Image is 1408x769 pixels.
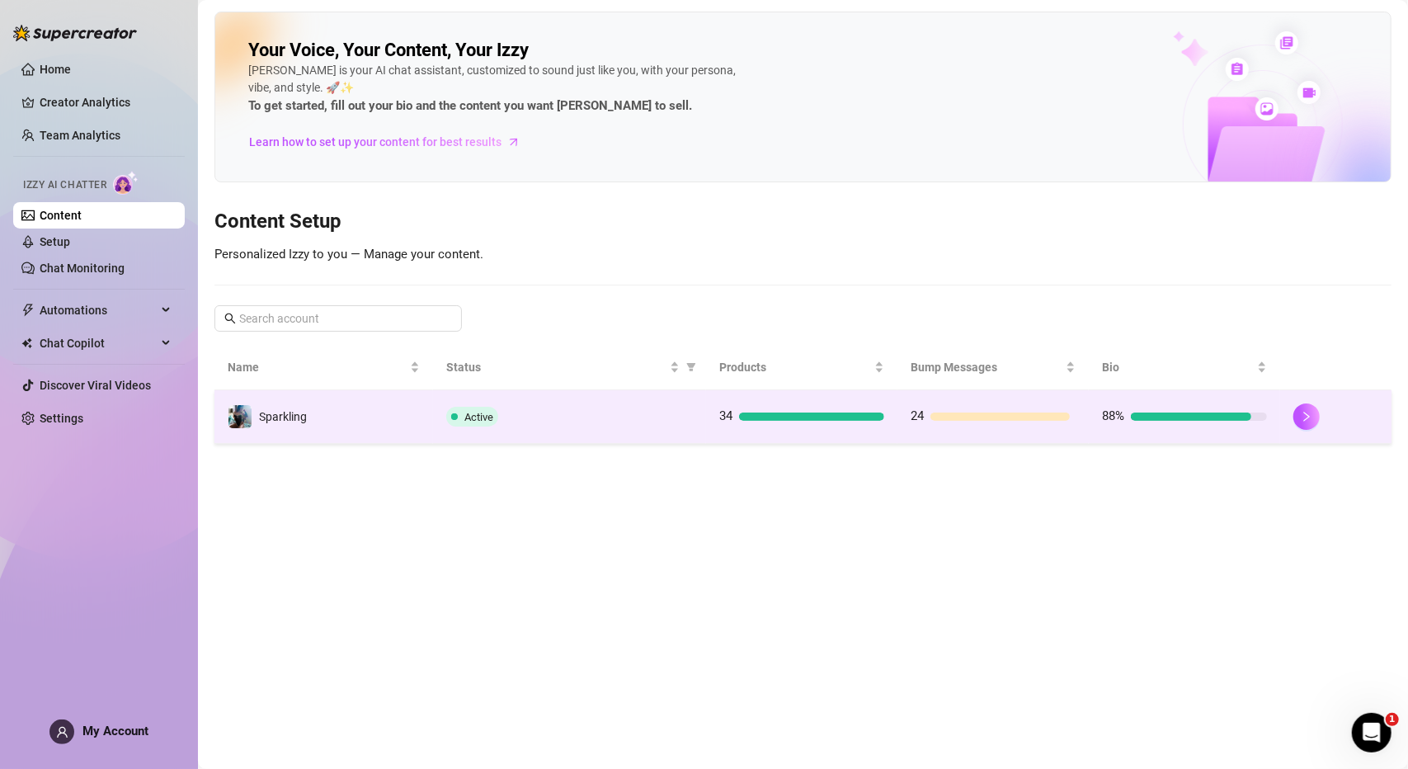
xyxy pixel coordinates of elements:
[706,345,897,390] th: Products
[259,410,307,423] span: Sparkling
[1135,13,1391,182] img: ai-chatter-content-library-cLFOSyPT.png
[56,726,68,738] span: user
[40,129,120,142] a: Team Analytics
[686,362,696,372] span: filter
[1352,713,1392,752] iframe: Intercom live chat
[23,177,106,193] span: Izzy AI Chatter
[248,129,533,155] a: Learn how to set up your content for best results
[228,358,407,376] span: Name
[113,171,139,195] img: AI Chatter
[13,25,137,41] img: logo-BBDzfeDw.svg
[224,313,236,324] span: search
[82,724,148,738] span: My Account
[1301,411,1312,422] span: right
[40,209,82,222] a: Content
[228,405,252,428] img: Sparkling
[1102,358,1254,376] span: Bio
[464,411,493,423] span: Active
[21,304,35,317] span: thunderbolt
[40,412,83,425] a: Settings
[40,262,125,275] a: Chat Monitoring
[1102,408,1124,423] span: 88%
[21,337,32,349] img: Chat Copilot
[911,358,1062,376] span: Bump Messages
[214,345,433,390] th: Name
[249,133,502,151] span: Learn how to set up your content for best results
[214,247,483,262] span: Personalized Izzy to you — Manage your content.
[248,39,529,62] h2: Your Voice, Your Content, Your Izzy
[40,63,71,76] a: Home
[248,62,743,116] div: [PERSON_NAME] is your AI chat assistant, customized to sound just like you, with your persona, vi...
[446,358,666,376] span: Status
[40,235,70,248] a: Setup
[40,89,172,116] a: Creator Analytics
[40,379,151,392] a: Discover Viral Videos
[40,330,157,356] span: Chat Copilot
[1089,345,1280,390] th: Bio
[719,358,871,376] span: Products
[1293,403,1320,430] button: right
[248,98,692,113] strong: To get started, fill out your bio and the content you want [PERSON_NAME] to sell.
[239,309,439,328] input: Search account
[1386,713,1399,726] span: 1
[897,345,1089,390] th: Bump Messages
[214,209,1392,235] h3: Content Setup
[683,355,699,380] span: filter
[40,297,157,323] span: Automations
[911,408,924,423] span: 24
[433,345,706,390] th: Status
[719,408,732,423] span: 34
[506,134,522,150] span: arrow-right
